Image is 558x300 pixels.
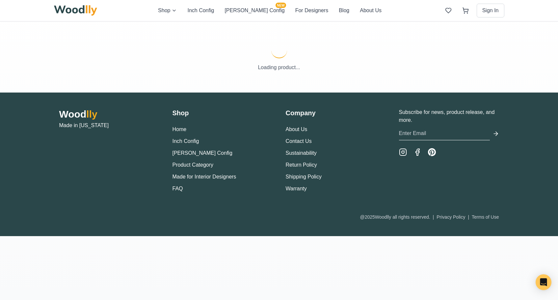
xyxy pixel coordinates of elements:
span: | [433,214,434,220]
a: About Us [286,126,307,132]
div: Open Intercom Messenger [536,274,551,290]
span: | [468,214,469,220]
a: Terms of Use [472,214,499,220]
a: Return Policy [286,162,317,168]
button: Sign In [477,4,504,17]
a: Contact Us [286,138,312,144]
a: Home [173,126,187,132]
a: Made for Interior Designers [173,174,236,179]
p: Made in [US_STATE] [59,122,159,129]
h3: Shop [173,108,273,118]
button: Blog [339,7,349,14]
a: Sustainability [286,150,317,156]
input: Enter Email [399,127,490,140]
button: For Designers [295,7,328,14]
div: @ 2025 Woodlly all rights reserved. [360,214,499,220]
a: FAQ [173,186,183,191]
h2: Wood [59,108,159,120]
button: Shop [158,7,177,14]
a: Instagram [399,148,407,156]
span: NEW [276,3,286,8]
a: Privacy Policy [437,214,465,220]
a: Shipping Policy [286,174,322,179]
button: [PERSON_NAME] ConfigNEW [225,7,284,14]
button: Inch Config [187,7,214,14]
a: Warranty [286,186,307,191]
button: About Us [360,7,382,14]
button: [PERSON_NAME] Config [173,149,232,157]
button: Inch Config [173,137,199,145]
a: Facebook [413,148,421,156]
a: Pinterest [428,148,436,156]
a: Product Category [173,162,214,168]
span: lly [86,109,97,120]
h3: Company [286,108,386,118]
p: Loading product... [54,64,504,71]
img: Woodlly [54,5,97,16]
p: Subscribe for news, product release, and more. [399,108,499,124]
